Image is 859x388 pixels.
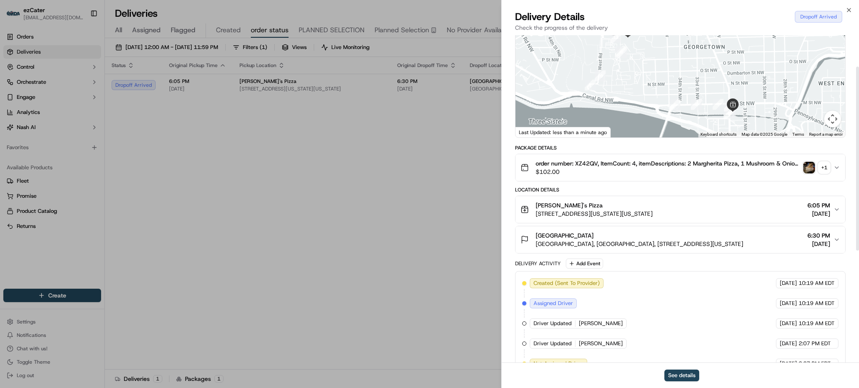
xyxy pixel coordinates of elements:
[534,360,583,367] span: Not Assigned Driver
[8,34,153,47] p: Welcome 👋
[534,300,573,307] span: Assigned Driver
[515,145,846,151] div: Package Details
[799,300,835,307] span: 10:19 AM EDT
[799,320,835,327] span: 10:19 AM EDT
[780,340,797,347] span: [DATE]
[536,240,743,248] span: [GEOGRAPHIC_DATA], [GEOGRAPHIC_DATA], [STREET_ADDRESS][US_STATE]
[809,132,843,137] a: Report a map error
[724,101,735,111] div: 4
[22,54,151,63] input: Got a question? Start typing here...
[724,108,734,119] div: 2
[566,259,603,269] button: Add Event
[536,201,603,210] span: [PERSON_NAME]'s Pizza
[536,168,800,176] span: $102.00
[780,279,797,287] span: [DATE]
[8,80,23,95] img: 1736555255976-a54dd68f-1ca7-489b-9aae-adbdc363a1c4
[824,111,841,127] button: Map camera controls
[595,70,606,81] div: 10
[29,80,138,88] div: Start new chat
[515,10,585,23] span: Delivery Details
[807,240,830,248] span: [DATE]
[59,142,102,148] a: Powered byPylon
[534,279,600,287] span: Created (Sent To Provider)
[616,47,627,58] div: 9
[536,159,800,168] span: order number: XZ42QV, ItemCount: 4, itemDescriptions: 2 Margherita Pizza, 1 Mushroom & Onion Pizz...
[807,210,830,218] span: [DATE]
[515,23,846,32] p: Check the progress of the delivery
[515,127,611,137] div: Last Updated: less than a minute ago
[579,340,623,347] span: [PERSON_NAME]
[664,370,699,381] button: See details
[68,118,138,133] a: 💻API Documentation
[515,186,846,193] div: Location Details
[780,360,797,367] span: [DATE]
[803,162,815,173] img: photo_proof_of_pickup image
[515,154,845,181] button: order number: XZ42QV, ItemCount: 4, itemDescriptions: 2 Margherita Pizza, 1 Mushroom & Onion Pizz...
[534,320,572,327] span: Driver Updated
[807,231,830,240] span: 6:30 PM
[780,300,797,307] span: [DATE]
[29,88,106,95] div: We're available if you need us!
[799,340,831,347] span: 2:07 PM EDT
[518,127,545,137] img: Google
[515,226,845,253] button: [GEOGRAPHIC_DATA][GEOGRAPHIC_DATA], [GEOGRAPHIC_DATA], [STREET_ADDRESS][US_STATE]6:30 PM[DATE]
[725,107,736,118] div: 3
[780,320,797,327] span: [DATE]
[803,162,830,173] button: photo_proof_of_pickup image+1
[143,83,153,93] button: Start new chat
[534,340,572,347] span: Driver Updated
[536,210,653,218] span: [STREET_ADDRESS][US_STATE][US_STATE]
[799,279,835,287] span: 10:19 AM EDT
[585,80,596,91] div: 7
[792,132,804,137] a: Terms (opens in new tab)
[8,122,15,129] div: 📗
[515,260,561,267] div: Delivery Activity
[83,142,102,148] span: Pylon
[579,320,623,327] span: [PERSON_NAME]
[5,118,68,133] a: 📗Knowledge Base
[518,127,545,137] a: Open this area in Google Maps (opens a new window)
[615,46,626,57] div: 8
[799,360,831,367] span: 2:07 PM EDT
[700,132,737,137] button: Keyboard shortcuts
[818,162,830,173] div: + 1
[71,122,78,129] div: 💻
[713,99,724,110] div: 1
[807,201,830,210] span: 6:05 PM
[8,8,25,25] img: Nash
[691,99,702,110] div: 5
[536,231,593,240] span: [GEOGRAPHIC_DATA]
[742,132,787,137] span: Map data ©2025 Google
[515,196,845,223] button: [PERSON_NAME]'s Pizza[STREET_ADDRESS][US_STATE][US_STATE]6:05 PM[DATE]
[79,122,135,130] span: API Documentation
[669,99,680,110] div: 6
[17,122,64,130] span: Knowledge Base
